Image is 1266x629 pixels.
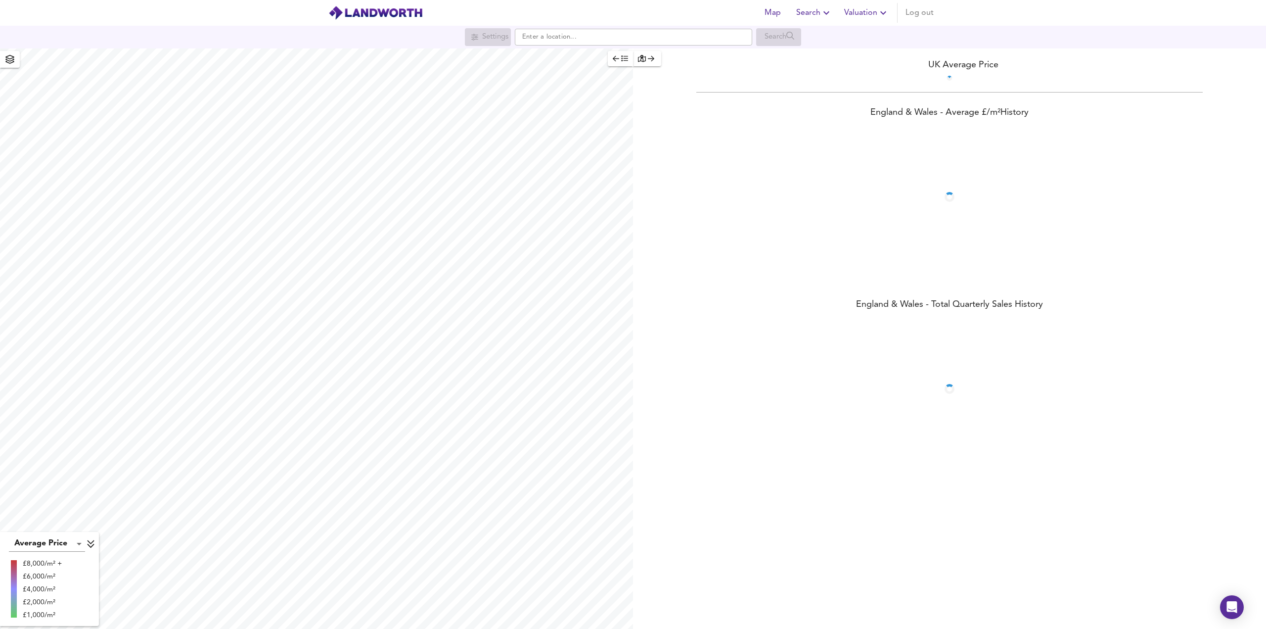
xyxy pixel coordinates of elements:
input: Enter a location... [515,29,752,46]
div: £4,000/m² [23,584,62,594]
div: Average Price [9,536,85,552]
div: England & Wales - Total Quarterly Sales History [633,298,1266,312]
div: Open Intercom Messenger [1220,595,1244,619]
div: England & Wales - Average £/ m² History [633,106,1266,120]
button: Log out [902,3,938,23]
div: Search for a location first or explore the map [465,28,511,46]
span: Valuation [844,6,889,20]
div: £6,000/m² [23,572,62,581]
div: Search for a location first or explore the map [756,28,801,46]
span: Search [796,6,832,20]
button: Map [757,3,788,23]
button: Valuation [840,3,893,23]
span: Map [761,6,784,20]
div: £8,000/m² + [23,559,62,569]
div: £1,000/m² [23,610,62,620]
div: UK Average Price [633,58,1266,72]
button: Search [792,3,836,23]
div: £2,000/m² [23,597,62,607]
img: logo [328,5,423,20]
span: Log out [905,6,934,20]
